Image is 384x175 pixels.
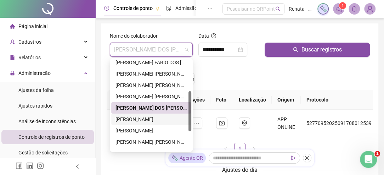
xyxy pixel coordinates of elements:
span: right [252,147,256,151]
iframe: Intercom live chat [360,151,377,168]
div: [PERSON_NAME] [PERSON_NAME] [115,81,187,89]
img: sparkle-icon.fc2bf0ac1784a2077858766a79e2daf3.svg [319,5,327,13]
span: Ajustes do dia [222,166,258,173]
span: Data [198,33,209,39]
li: Próxima página [248,143,260,154]
div: Agente QR [168,153,206,163]
span: home [10,24,15,29]
label: Nome do colaborador [110,32,162,40]
span: Admissão digital [175,5,212,11]
div: JOÃO FABIO DOS SANTOS [111,57,191,68]
span: file-done [166,6,171,11]
span: Análise de inconsistências [18,119,76,124]
span: Página inicial [18,23,47,29]
span: ellipsis [194,120,199,126]
div: [PERSON_NAME] FABIO DOS [PERSON_NAME] [115,59,187,66]
div: [PERSON_NAME] DOS [PERSON_NAME] [115,104,187,112]
div: [PERSON_NAME] [PERSON_NAME] [115,138,187,146]
span: file [10,55,15,60]
td: APP ONLINE [272,110,301,137]
span: user-add [10,39,15,44]
span: facebook [16,162,23,169]
span: left [224,147,228,151]
div: [PERSON_NAME] [PERSON_NAME] [115,93,187,100]
div: JULIANA DA SILVA SIQUEIRA [111,91,191,102]
button: left [220,143,231,154]
span: instagram [37,162,44,169]
li: 1 [234,143,245,154]
div: ROSIANE MAYARA MORAIS DA LUZ [111,148,191,159]
img: sparkle-icon.fc2bf0ac1784a2077858766a79e2daf3.svg [171,154,178,162]
span: Cadastros [18,39,41,45]
span: ellipsis [208,6,213,11]
span: camera [219,120,225,126]
button: Buscar registros [265,43,370,57]
span: Renata - CASA DKRA LTDA [289,5,313,13]
span: search [275,6,281,12]
span: lock [10,71,15,76]
th: Protocolo [301,90,377,110]
span: pushpin [156,6,160,11]
span: Ajustes da folha [18,87,54,93]
div: RENATA SULTANUM CARDOSO [111,136,191,148]
span: send [291,155,296,160]
span: Ajustes rápidos [18,103,52,109]
th: Foto [210,90,233,110]
div: JOÃO PAULO AZEREDO [111,80,191,91]
div: [PERSON_NAME] [PERSON_NAME] [PERSON_NAME] [115,70,187,78]
span: Gestão de solicitações [18,150,68,155]
div: MARCELO BASILIO DE OLIVEIRA [111,114,191,125]
span: environment [242,120,247,126]
div: JOÃO PAULO ALMEIDA SANTANA [111,68,191,80]
div: NICOLAS PINHEIRO [111,125,191,136]
span: close [305,155,310,160]
span: Buscar registros [301,45,342,54]
div: [PERSON_NAME] [115,115,187,123]
span: clock-circle [104,6,109,11]
div: [PERSON_NAME] [115,127,187,135]
span: JULIO DOS SANTOS PAIM [114,43,188,56]
span: bell [351,6,357,12]
li: Página anterior [220,143,231,154]
a: 1 [235,143,245,154]
span: search [293,47,299,53]
td: 52770952025091708012539 [301,110,377,137]
th: Ações [185,90,210,110]
img: 90032 [365,4,375,14]
span: question-circle [211,33,216,38]
div: ROSIANE MAYARA MORAIS DA LUZ [115,149,187,157]
span: notification [335,6,342,12]
span: 1 [374,151,380,157]
span: left [75,164,80,169]
sup: 1 [339,2,346,9]
button: right [248,143,260,154]
span: Relatórios [18,55,41,60]
span: Administração [18,70,51,76]
th: Localização [233,90,272,110]
th: Origem [272,90,301,110]
span: 1 [341,3,344,8]
span: Controle de ponto [113,5,153,11]
span: Controle de registros de ponto [18,134,85,140]
span: linkedin [26,162,33,169]
div: JULIO DOS SANTOS PAIM [111,102,191,114]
